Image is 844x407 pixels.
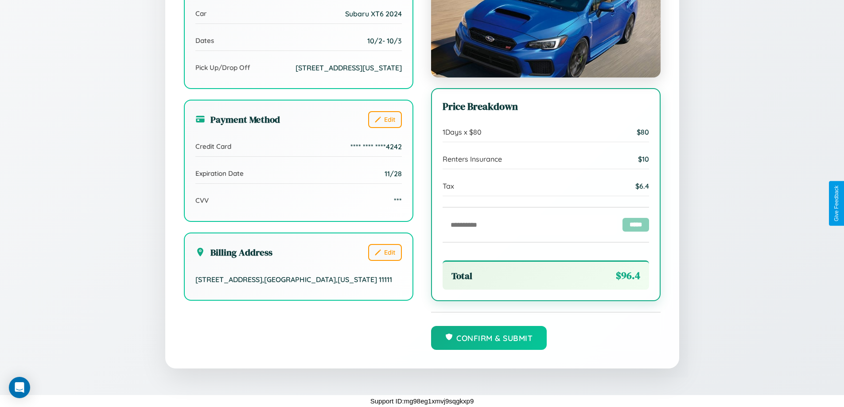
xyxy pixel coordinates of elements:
div: Give Feedback [833,186,840,221]
div: Open Intercom Messenger [9,377,30,398]
span: Pick Up/Drop Off [195,63,250,72]
span: Car [195,9,206,18]
span: Expiration Date [195,169,244,178]
button: Edit [368,244,402,261]
span: Renters Insurance [443,155,502,163]
span: [STREET_ADDRESS] , [GEOGRAPHIC_DATA] , [US_STATE] 11111 [195,275,392,284]
span: 10 / 2 - 10 / 3 [367,36,402,45]
span: Dates [195,36,214,45]
span: CVV [195,196,209,205]
h3: Price Breakdown [443,100,649,113]
p: Support ID: mg98eg1xmvj9sqgkxp9 [370,395,474,407]
h3: Billing Address [195,246,272,259]
span: $ 6.4 [635,182,649,190]
span: 11/28 [385,169,402,178]
span: 1 Days x $ 80 [443,128,482,136]
span: $ 10 [638,155,649,163]
span: [STREET_ADDRESS][US_STATE] [296,63,402,72]
span: $ 96.4 [616,269,640,283]
span: $ 80 [637,128,649,136]
span: Tax [443,182,454,190]
span: Subaru XT6 2024 [345,9,402,18]
h3: Payment Method [195,113,280,126]
span: Total [451,269,472,282]
button: Confirm & Submit [431,326,547,350]
span: Credit Card [195,142,231,151]
button: Edit [368,111,402,128]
